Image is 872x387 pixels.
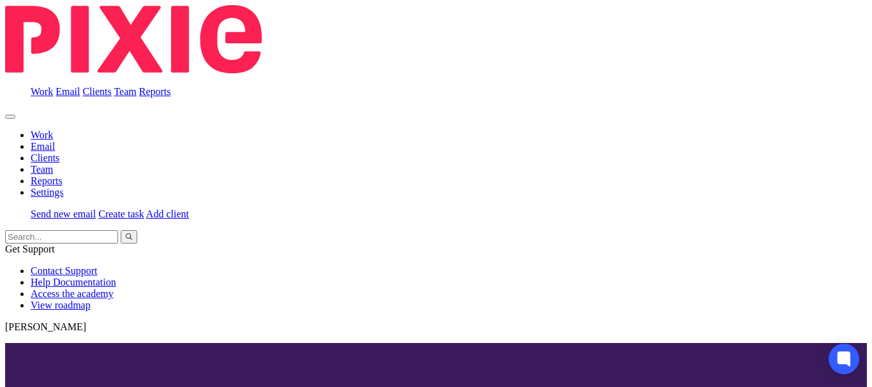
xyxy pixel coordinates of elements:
a: Email [56,86,80,97]
span: Get Support [5,244,55,254]
a: Reports [31,175,63,186]
a: Send new email [31,208,96,219]
a: Contact Support [31,265,97,276]
img: Pixie [5,5,262,73]
p: [PERSON_NAME] [5,321,867,333]
a: Email [31,141,55,152]
a: Work [31,86,53,97]
a: Access the academy [31,288,114,299]
a: Reports [139,86,171,97]
a: Clients [31,152,59,163]
a: Help Documentation [31,277,116,288]
a: Settings [31,187,64,198]
a: Clients [82,86,111,97]
input: Search [5,230,118,244]
a: Team [31,164,53,175]
a: View roadmap [31,300,91,310]
a: Work [31,129,53,140]
a: Team [114,86,136,97]
a: Add client [146,208,189,219]
button: Search [121,230,137,244]
a: Create task [98,208,144,219]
